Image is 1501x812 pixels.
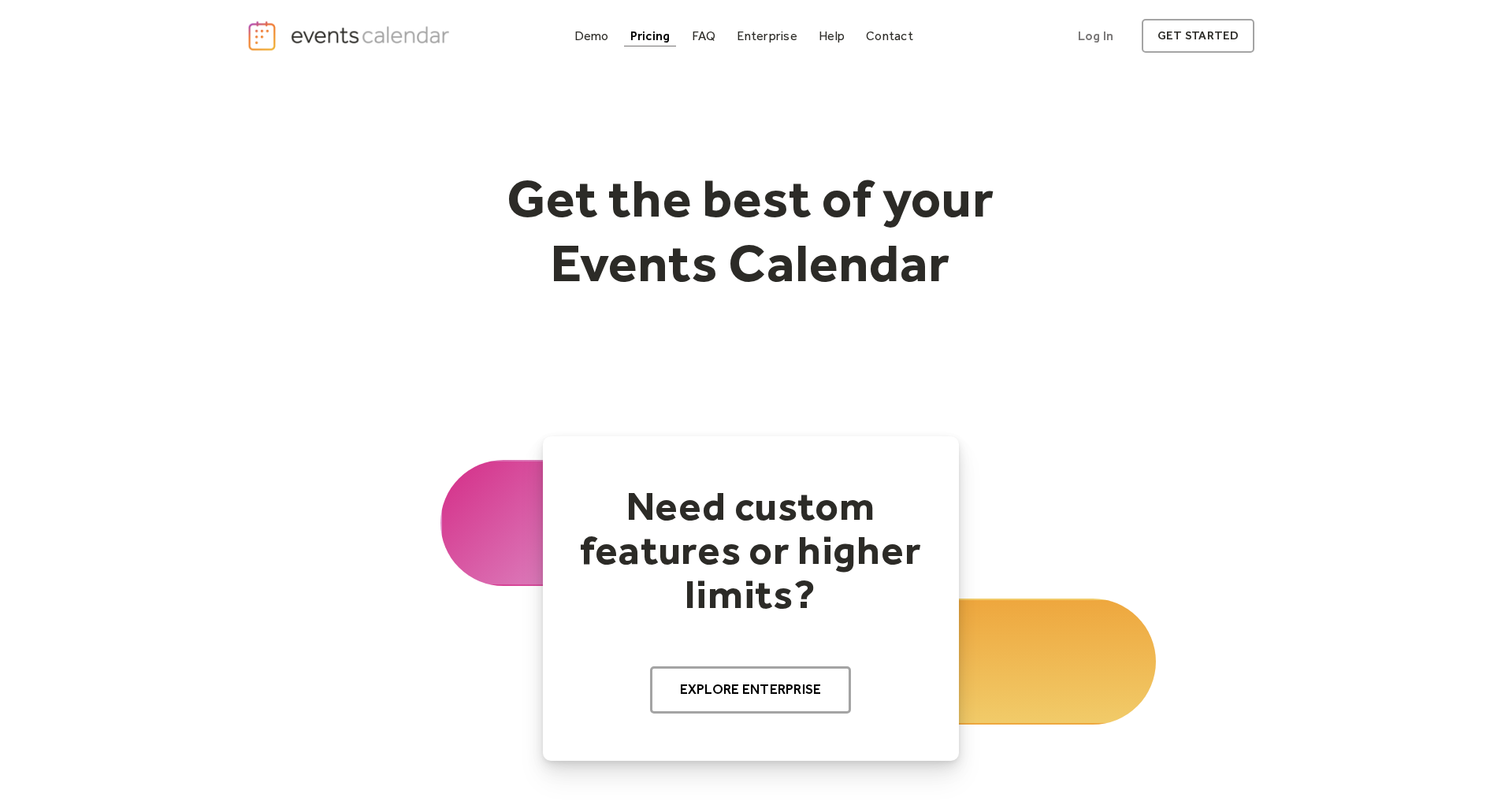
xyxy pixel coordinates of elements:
div: Contact [866,32,913,40]
a: Demo [568,25,615,46]
a: Log In [1062,19,1129,53]
a: FAQ [685,25,723,46]
div: Enterprise [737,32,797,40]
a: Help [812,25,851,46]
a: Explore Enterprise [650,666,852,714]
h1: Get the best of your Events Calendar [448,166,1053,295]
div: Pricing [630,32,671,40]
a: Contact [860,25,920,46]
div: FAQ [692,32,716,40]
div: Demo [574,32,609,40]
div: Help [819,32,845,40]
a: get started [1142,19,1254,53]
h2: Need custom features or higher limits? [574,484,927,616]
a: Enterprise [730,25,803,46]
a: Pricing [624,25,677,46]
